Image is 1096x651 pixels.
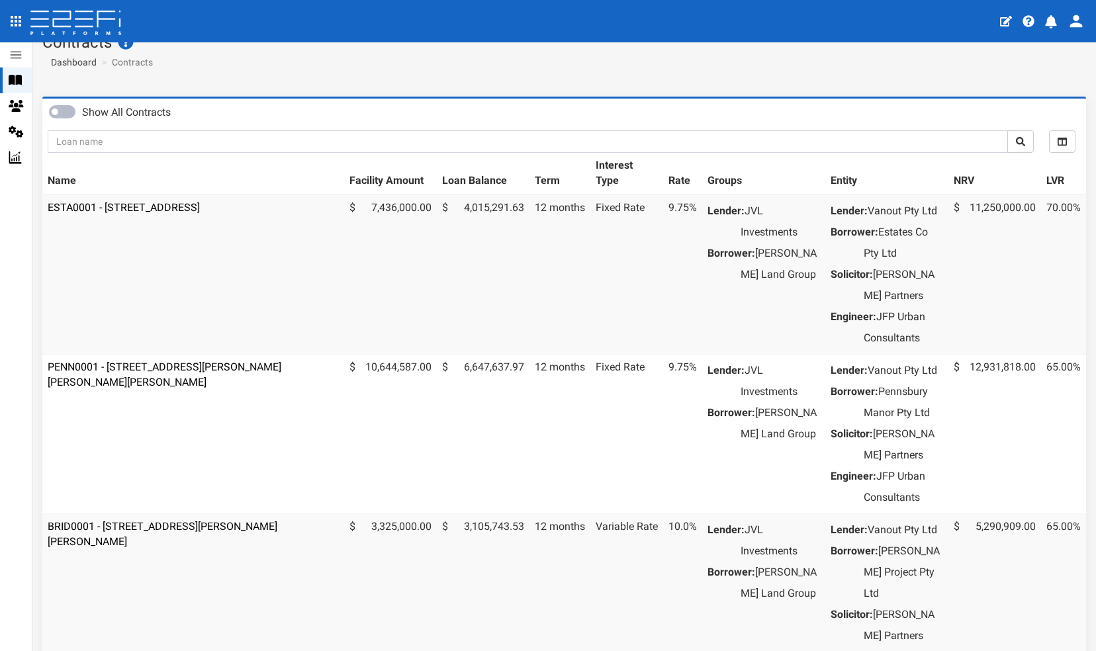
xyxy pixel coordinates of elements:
th: Entity [825,153,948,195]
a: PENN0001 - [STREET_ADDRESS][PERSON_NAME][PERSON_NAME][PERSON_NAME] [48,361,281,388]
li: Contracts [99,56,153,69]
dd: [PERSON_NAME] Partners [864,423,943,466]
dd: Estates Co Pty Ltd [864,222,943,264]
a: Dashboard [46,56,97,69]
dt: Borrower: [708,562,755,583]
dd: JVL Investments [741,200,820,243]
dd: JFP Urban Consultants [864,306,943,349]
h1: Contracts [42,34,1086,51]
td: 12 months [529,195,590,355]
a: ESTA0001 - [STREET_ADDRESS] [48,201,200,214]
dd: Vanout Pty Ltd [864,519,943,541]
dd: Vanout Pty Ltd [864,200,943,222]
label: Show All Contracts [82,105,171,120]
dt: Engineer: [831,466,876,487]
th: Rate [663,153,702,195]
td: 12 months [529,354,590,513]
th: Groups [702,153,825,195]
dd: [PERSON_NAME] Project Pty Ltd [864,541,943,604]
dt: Solicitor: [831,264,873,285]
td: 11,250,000.00 [948,195,1041,355]
dd: Pennsbury Manor Pty Ltd [864,381,943,423]
dt: Lender: [708,200,745,222]
th: Interest Type [590,153,663,195]
input: Loan name [48,130,1008,153]
dt: Solicitor: [831,423,873,445]
dd: JVL Investments [741,360,820,402]
th: Loan Balance [437,153,529,195]
th: NRV [948,153,1041,195]
dt: Borrower: [831,222,878,243]
dd: [PERSON_NAME] Land Group [741,243,820,285]
th: Name [42,153,344,195]
dt: Engineer: [831,306,876,327]
td: Fixed Rate [590,354,663,513]
dd: JVL Investments [741,519,820,562]
th: LVR [1041,153,1086,195]
dt: Lender: [708,360,745,381]
dd: [PERSON_NAME] Partners [864,264,943,306]
td: 12,931,818.00 [948,354,1041,513]
th: Facility Amount [344,153,437,195]
td: 70.00% [1041,195,1086,355]
span: Dashboard [46,57,97,67]
dd: [PERSON_NAME] Land Group [741,562,820,604]
td: 7,436,000.00 [344,195,437,355]
td: 9.75% [663,354,702,513]
dt: Borrower: [831,381,878,402]
dt: Borrower: [708,402,755,423]
th: Term [529,153,590,195]
td: Fixed Rate [590,195,663,355]
dt: Solicitor: [831,604,873,625]
td: 6,647,637.97 [437,354,529,513]
dd: JFP Urban Consultants [864,466,943,508]
td: 65.00% [1041,354,1086,513]
td: 4,015,291.63 [437,195,529,355]
dt: Lender: [831,519,868,541]
dt: Lender: [831,200,868,222]
dt: Lender: [708,519,745,541]
dd: Vanout Pty Ltd [864,360,943,381]
td: 9.75% [663,195,702,355]
td: 10,644,587.00 [344,354,437,513]
dd: [PERSON_NAME] Land Group [741,402,820,445]
dt: Borrower: [708,243,755,264]
dt: Lender: [831,360,868,381]
dt: Borrower: [831,541,878,562]
a: BRID0001 - [STREET_ADDRESS][PERSON_NAME][PERSON_NAME] [48,520,277,548]
dd: [PERSON_NAME] Partners [864,604,943,646]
